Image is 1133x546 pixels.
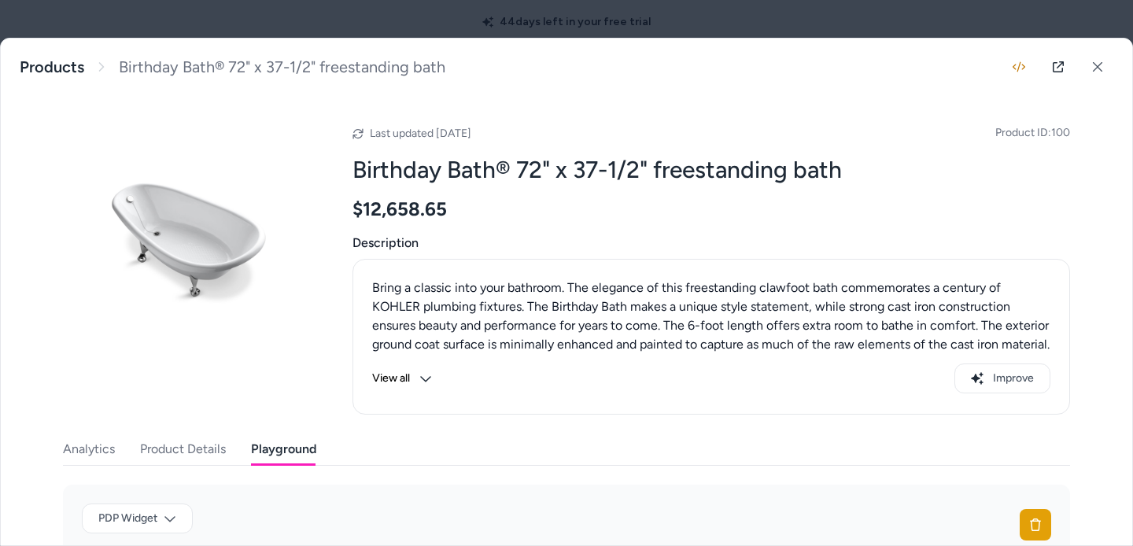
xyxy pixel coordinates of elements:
[119,57,445,77] span: Birthday Bath® 72" x 37-1/2" freestanding bath
[82,504,193,533] button: PDP Widget
[352,155,1070,185] h2: Birthday Bath® 72" x 37-1/2" freestanding bath
[372,279,1050,373] p: Bring a classic into your bathroom. The elegance of this freestanding clawfoot bath commemorates ...
[140,433,226,465] button: Product Details
[20,57,445,77] nav: breadcrumb
[995,125,1070,141] span: Product ID: 100
[20,57,84,77] a: Products
[954,363,1050,393] button: Improve
[63,433,115,465] button: Analytics
[370,127,471,140] span: Last updated [DATE]
[352,234,1070,253] span: Description
[98,511,157,526] span: PDP Widget
[372,363,432,393] button: View all
[251,433,316,465] button: Playground
[352,197,447,221] span: $12,658.65
[63,114,315,366] img: zaa57730_rgb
